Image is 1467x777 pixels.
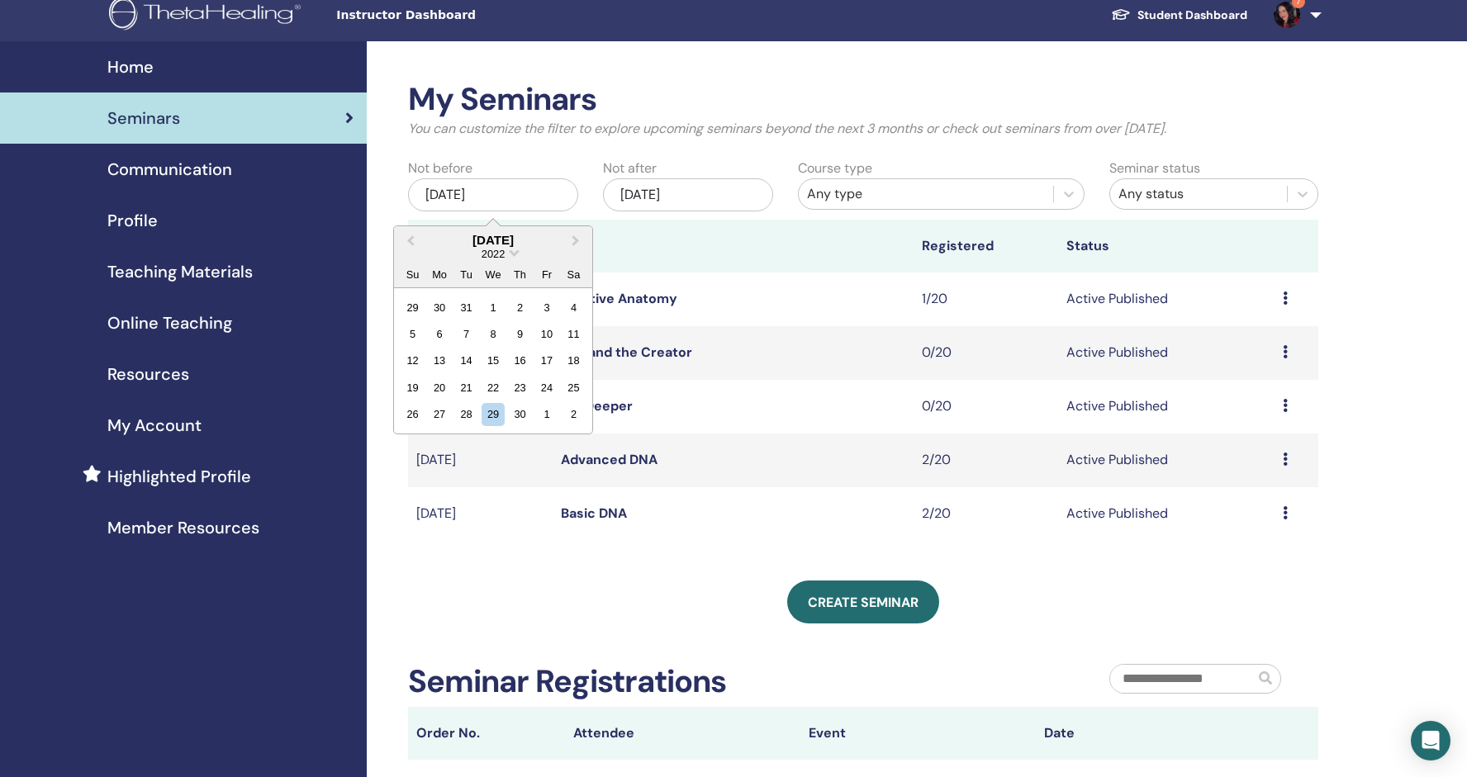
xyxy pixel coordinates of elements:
[509,263,531,285] div: Th
[107,310,232,335] span: Online Teaching
[107,464,251,489] span: Highlighted Profile
[914,434,1058,487] td: 2/20
[429,296,451,318] div: Choose Monday, May 30th, 2022
[107,157,232,182] span: Communication
[561,343,692,361] a: You and the Creator
[1058,272,1275,326] td: Active Published
[603,159,657,178] label: Not after
[509,323,531,345] div: Choose Thursday, June 9th, 2022
[914,326,1058,380] td: 0/20
[393,225,593,434] div: Choose Date
[107,515,259,540] span: Member Resources
[1411,721,1450,760] div: Open Intercom Messenger
[455,377,477,399] div: Choose Tuesday, June 21st, 2022
[408,663,726,701] h2: Seminar Registrations
[455,323,477,345] div: Choose Tuesday, June 7th, 2022
[800,707,1036,760] th: Event
[808,594,919,611] span: Create seminar
[561,397,633,415] a: Dig Deeper
[1058,380,1275,434] td: Active Published
[455,263,477,285] div: Tu
[401,377,424,399] div: Choose Sunday, June 19th, 2022
[914,487,1058,541] td: 2/20
[107,208,158,233] span: Profile
[396,228,422,254] button: Previous Month
[509,403,531,425] div: Choose Thursday, June 30th, 2022
[429,323,451,345] div: Choose Monday, June 6th, 2022
[563,263,585,285] div: Sa
[455,296,477,318] div: Choose Tuesday, May 31st, 2022
[482,403,504,425] div: Choose Wednesday, June 29th, 2022
[509,349,531,372] div: Choose Thursday, June 16th, 2022
[408,220,553,272] th: Seminar
[408,178,578,211] div: [DATE]
[914,220,1058,272] th: Registered
[561,290,677,307] a: Intuitive Anatomy
[1058,434,1275,487] td: Active Published
[107,54,154,79] span: Home
[408,81,1318,119] h2: My Seminars
[798,159,872,178] label: Course type
[1058,220,1275,272] th: Status
[336,7,584,24] span: Instructor Dashboard
[1111,7,1131,21] img: graduation-cap-white.svg
[787,580,939,623] a: Create seminar
[401,296,424,318] div: Choose Sunday, May 29th, 2022
[1274,2,1300,28] img: default.jpg
[563,349,585,372] div: Choose Saturday, June 18th, 2022
[914,380,1058,434] td: 0/20
[535,296,558,318] div: Choose Friday, June 3rd, 2022
[535,263,558,285] div: Fr
[1118,184,1279,204] div: Any status
[535,403,558,425] div: Choose Friday, July 1st, 2022
[1036,707,1271,760] th: Date
[564,228,591,254] button: Next Month
[482,263,504,285] div: We
[1058,326,1275,380] td: Active Published
[482,248,505,260] span: 2022
[408,434,553,487] td: [DATE]
[565,707,800,760] th: Attendee
[563,403,585,425] div: Choose Saturday, July 2nd, 2022
[429,263,451,285] div: Mo
[429,377,451,399] div: Choose Monday, June 20th, 2022
[1058,487,1275,541] td: Active Published
[482,349,504,372] div: Choose Wednesday, June 15th, 2022
[401,263,424,285] div: Su
[535,349,558,372] div: Choose Friday, June 17th, 2022
[807,184,1045,204] div: Any type
[563,296,585,318] div: Choose Saturday, June 4th, 2022
[509,296,531,318] div: Choose Thursday, June 2nd, 2022
[408,159,472,178] label: Not before
[429,349,451,372] div: Choose Monday, June 13th, 2022
[401,349,424,372] div: Choose Sunday, June 12th, 2022
[107,106,180,130] span: Seminars
[482,323,504,345] div: Choose Wednesday, June 8th, 2022
[482,296,504,318] div: Choose Wednesday, June 1st, 2022
[399,293,586,427] div: Month June, 2022
[603,178,773,211] div: [DATE]
[509,377,531,399] div: Choose Thursday, June 23rd, 2022
[107,362,189,386] span: Resources
[455,403,477,425] div: Choose Tuesday, June 28th, 2022
[401,403,424,425] div: Choose Sunday, June 26th, 2022
[914,272,1058,326] td: 1/20
[408,707,565,760] th: Order No.
[408,119,1318,139] p: You can customize the filter to explore upcoming seminars beyond the next 3 months or check out s...
[394,233,592,247] div: [DATE]
[401,323,424,345] div: Choose Sunday, June 5th, 2022
[408,487,553,541] td: [DATE]
[561,505,627,522] a: Basic DNA
[561,451,658,468] a: Advanced DNA
[482,377,504,399] div: Choose Wednesday, June 22nd, 2022
[107,259,253,284] span: Teaching Materials
[535,377,558,399] div: Choose Friday, June 24th, 2022
[1109,159,1200,178] label: Seminar status
[563,323,585,345] div: Choose Saturday, June 11th, 2022
[535,323,558,345] div: Choose Friday, June 10th, 2022
[455,349,477,372] div: Choose Tuesday, June 14th, 2022
[107,413,202,438] span: My Account
[563,377,585,399] div: Choose Saturday, June 25th, 2022
[429,403,451,425] div: Choose Monday, June 27th, 2022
